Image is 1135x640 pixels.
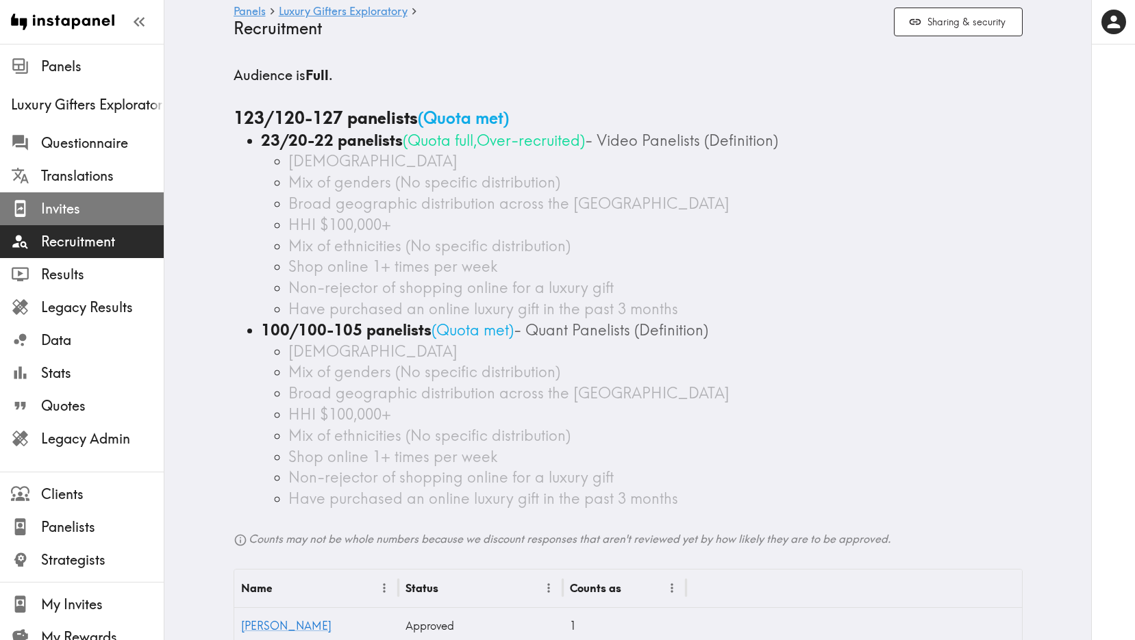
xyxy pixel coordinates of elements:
h5: Audience is . [234,66,1023,85]
span: Broad geographic distribution across the [GEOGRAPHIC_DATA] [288,194,729,213]
span: Panelists [41,517,164,537]
button: Menu [662,578,683,599]
span: Mix of ethnicities (No specific distribution) [288,236,571,255]
span: Strategists [41,550,164,569]
span: My Invites [41,595,164,614]
span: Results [41,265,164,284]
button: Sort [273,578,295,599]
span: Have purchased an online luxury gift in the past 3 months [288,489,678,508]
span: Mix of genders (No specific distribution) [288,362,560,381]
span: Shop online 1+ times per week [288,447,497,466]
div: Name [241,581,272,595]
span: Stats [41,363,164,383]
div: Counts as [570,581,621,595]
b: 23/20-22 panelists [261,131,403,150]
span: HHI $100,000+ [288,405,391,424]
span: Shop online 1+ times per week [288,257,497,276]
span: Broad geographic distribution across the [GEOGRAPHIC_DATA] [288,383,729,402]
span: - Quant Panelists (Definition) [514,320,708,340]
span: Non-rejector of shopping online for a luxury gift [288,278,614,297]
h6: Counts may not be whole numbers because we discount responses that aren't reviewed yet by how lik... [234,531,1023,547]
span: Luxury Gifters Exploratory [11,95,164,114]
span: Mix of genders (No specific distribution) [288,172,560,192]
span: Recruitment [41,232,164,251]
span: Legacy Results [41,298,164,317]
span: Invites [41,199,164,218]
h4: Recruitment [234,18,883,38]
a: Luxury Gifters Exploratory [279,5,408,18]
span: Have purchased an online luxury gift in the past 3 months [288,299,678,318]
span: Panels [41,57,164,76]
button: Sharing & security [894,8,1023,37]
span: Translations [41,166,164,185]
span: [DEMOGRAPHIC_DATA] [288,151,458,170]
span: ( Quota met ) [418,107,509,128]
b: Full [305,66,329,84]
span: Quotes [41,396,164,415]
span: [DEMOGRAPHIC_DATA] [288,342,458,361]
button: Menu [374,578,395,599]
a: Panels [234,5,266,18]
span: - Video Panelists (Definition) [585,131,778,150]
span: ( Quota met ) [432,320,514,340]
b: 100/100-105 panelists [261,320,432,340]
span: HHI $100,000+ [288,215,391,234]
span: Legacy Admin [41,429,164,448]
span: Mix of ethnicities (No specific distribution) [288,426,571,445]
button: Menu [538,578,560,599]
span: Questionnaire [41,133,164,153]
b: 123/120-127 panelists [234,107,418,128]
span: ( Quota full , Over-recruited ) [403,131,585,150]
span: Non-rejector of shopping online for a luxury gift [288,468,614,487]
button: Sort [623,578,644,599]
a: [PERSON_NAME] [241,619,332,632]
span: Data [41,331,164,350]
span: Clients [41,485,164,504]
button: Sort [440,578,461,599]
div: Status [406,581,438,595]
